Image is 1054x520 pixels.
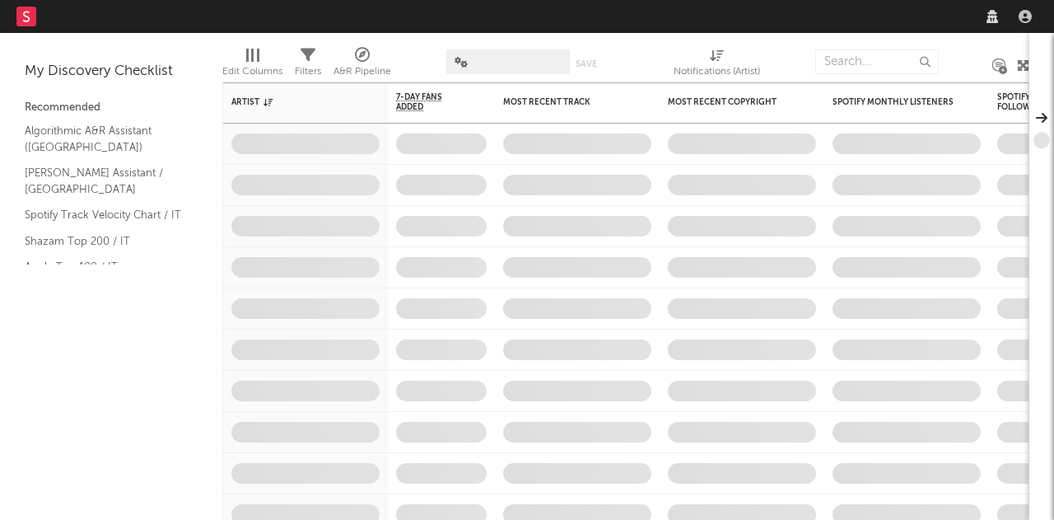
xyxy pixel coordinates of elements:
a: Algorithmic A&R Assistant ([GEOGRAPHIC_DATA]) [25,122,181,156]
div: Filters [295,62,321,82]
div: A&R Pipeline [333,62,391,82]
div: Notifications (Artist) [674,62,760,82]
a: Shazam Top 200 / IT [25,232,181,251]
div: Filters [295,41,321,89]
div: Most Recent Track [503,97,627,107]
div: Edit Columns [222,41,282,89]
div: Spotify Monthly Listeners [832,97,956,107]
span: 7-Day Fans Added [396,92,462,112]
div: Most Recent Copyright [668,97,791,107]
div: A&R Pipeline [333,41,391,89]
div: Recommended [25,98,198,118]
button: Save [576,59,597,68]
div: Artist [231,97,355,107]
input: Search... [815,49,939,74]
a: Apple Top 100 / IT [25,258,181,276]
a: [PERSON_NAME] Assistant / [GEOGRAPHIC_DATA] [25,164,181,198]
div: Notifications (Artist) [674,41,760,89]
div: My Discovery Checklist [25,62,198,82]
div: Edit Columns [222,62,282,82]
a: Spotify Track Velocity Chart / IT [25,206,181,224]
